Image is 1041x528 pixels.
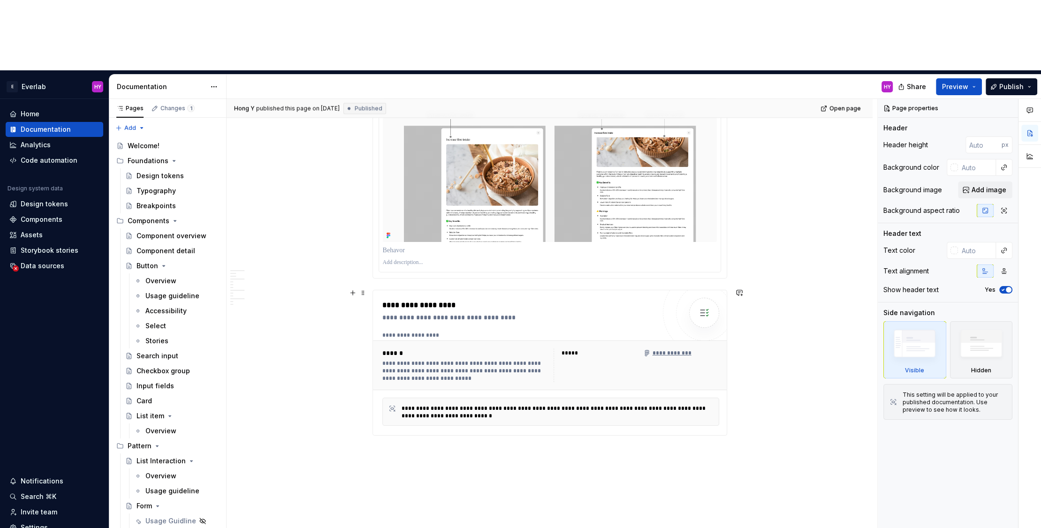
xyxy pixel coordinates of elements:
[971,367,991,374] div: Hidden
[256,105,340,112] div: published this page on [DATE]
[965,136,1002,153] input: Auto
[883,246,915,255] div: Text color
[21,215,62,224] div: Components
[883,140,928,150] div: Header height
[137,201,176,211] div: Breakpoints
[122,363,222,378] a: Checkbox group
[6,227,103,242] a: Assets
[137,231,206,241] div: Component overview
[145,276,176,286] div: Overview
[903,391,1006,414] div: This setting will be applied to your published documentation. Use preview to see how it looks.
[893,78,932,95] button: Share
[130,333,222,348] a: Stories
[145,321,166,331] div: Select
[122,378,222,393] a: Input fields
[117,82,205,91] div: Documentation
[6,106,103,121] a: Home
[21,230,43,240] div: Assets
[6,489,103,504] button: Search ⌘K
[883,321,946,378] div: Visible
[999,82,1024,91] span: Publish
[21,156,77,165] div: Code automation
[137,456,186,466] div: List Interaction
[21,109,39,119] div: Home
[145,336,168,346] div: Stories
[907,82,926,91] span: Share
[883,185,942,195] div: Background image
[130,288,222,303] a: Usage guideline
[137,396,152,406] div: Card
[145,291,199,301] div: Usage guideline
[145,426,176,436] div: Overview
[936,78,982,95] button: Preview
[137,261,158,271] div: Button
[7,81,18,92] div: E
[113,121,148,135] button: Add
[113,438,222,453] div: Pattern
[145,471,176,481] div: Overview
[122,243,222,258] a: Component detail
[94,83,101,91] div: HY
[883,308,935,317] div: Side navigation
[884,83,891,91] div: HY
[958,159,996,176] input: Auto
[883,229,921,238] div: Header text
[21,125,71,134] div: Documentation
[130,423,222,438] a: Overview
[883,163,939,172] div: Background color
[1002,141,1009,149] p: px
[234,105,255,112] span: Hong Y
[21,492,56,501] div: Search ⌘K
[958,242,996,259] input: Auto
[950,321,1013,378] div: Hidden
[130,468,222,483] a: Overview
[2,76,107,97] button: EEverlabHY
[128,156,168,166] div: Foundations
[21,261,64,271] div: Data sources
[21,476,63,486] div: Notifications
[122,408,222,423] a: List item
[145,516,196,526] div: Usage Guidline
[128,216,169,226] div: Components
[187,105,195,112] span: 1
[958,181,1012,198] button: Add image
[130,303,222,318] a: Accessibility
[160,105,195,112] div: Changes
[905,367,924,374] div: Visible
[883,266,929,276] div: Text alignment
[6,153,103,168] a: Code automation
[21,507,57,517] div: Invite team
[122,393,222,408] a: Card
[6,505,103,520] a: Invite team
[355,105,382,112] span: Published
[137,246,195,256] div: Component detail
[6,137,103,152] a: Analytics
[883,285,939,294] div: Show header text
[21,140,51,150] div: Analytics
[6,258,103,273] a: Data sources
[116,105,144,112] div: Pages
[137,351,178,361] div: Search input
[122,183,222,198] a: Typography
[942,82,968,91] span: Preview
[21,246,78,255] div: Storybook stories
[124,124,136,132] span: Add
[113,153,222,168] div: Foundations
[130,318,222,333] a: Select
[22,82,46,91] div: Everlab
[145,306,187,316] div: Accessibility
[137,501,152,511] div: Form
[130,273,222,288] a: Overview
[130,483,222,498] a: Usage guideline
[113,138,222,153] a: Welcome!
[122,168,222,183] a: Design tokens
[122,198,222,213] a: Breakpoints
[128,441,152,451] div: Pattern
[137,366,190,376] div: Checkbox group
[137,411,164,421] div: List item
[6,212,103,227] a: Components
[122,228,222,243] a: Component overview
[137,186,176,196] div: Typography
[972,185,1006,195] span: Add image
[113,213,222,228] div: Components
